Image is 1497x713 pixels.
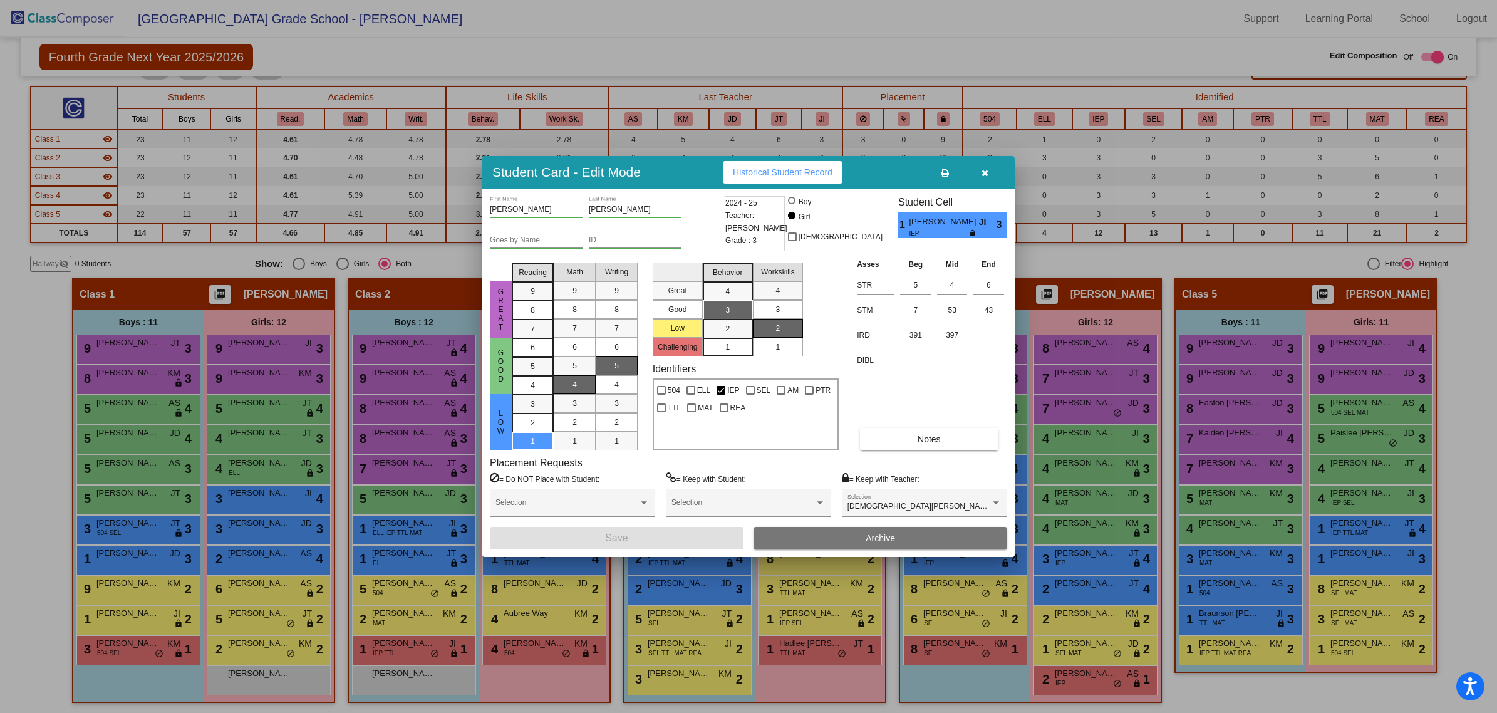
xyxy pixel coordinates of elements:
[668,383,680,398] span: 504
[666,472,746,485] label: = Keep with Student:
[854,258,897,271] th: Asses
[857,276,894,294] input: assessment
[572,379,577,390] span: 4
[653,363,696,375] label: Identifiers
[614,341,619,353] span: 6
[775,304,780,315] span: 3
[997,217,1007,232] span: 3
[605,266,628,278] span: Writing
[842,472,919,485] label: = Keep with Teacher:
[860,428,998,450] button: Notes
[495,409,507,435] span: Low
[668,400,681,415] span: TTL
[787,383,799,398] span: AM
[775,341,780,353] span: 1
[775,323,780,334] span: 2
[531,286,535,297] span: 9
[572,360,577,372] span: 5
[490,457,583,469] label: Placement Requests
[733,167,832,177] span: Historical Student Record
[572,323,577,334] span: 7
[857,326,894,345] input: assessment
[492,164,641,180] h3: Student Card - Edit Mode
[490,472,599,485] label: = Do NOT Place with Student:
[614,379,619,390] span: 4
[614,398,619,409] span: 3
[531,398,535,410] span: 3
[713,267,742,278] span: Behavior
[775,285,780,296] span: 4
[725,197,757,209] span: 2024 - 25
[979,216,997,229] span: JI
[866,533,895,543] span: Archive
[605,533,628,543] span: Save
[816,383,831,398] span: PTR
[614,417,619,428] span: 2
[799,229,883,244] span: [DEMOGRAPHIC_DATA]
[566,266,583,278] span: Math
[531,342,535,353] span: 6
[725,341,730,353] span: 1
[698,400,713,415] span: MAT
[761,266,795,278] span: Workskills
[531,417,535,429] span: 2
[495,288,507,331] span: Great
[725,304,730,316] span: 3
[531,323,535,335] span: 7
[723,161,842,184] button: Historical Student Record
[531,380,535,391] span: 4
[909,229,970,238] span: IEP
[614,285,619,296] span: 9
[614,304,619,315] span: 8
[754,527,1007,549] button: Archive
[725,209,787,234] span: Teacher: [PERSON_NAME]
[970,258,1007,271] th: End
[531,435,535,447] span: 1
[730,400,746,415] span: REA
[572,304,577,315] span: 8
[614,435,619,447] span: 1
[897,258,934,271] th: Beg
[898,196,1007,208] h3: Student Cell
[495,348,507,383] span: Good
[725,323,730,335] span: 2
[572,285,577,296] span: 9
[857,301,894,320] input: assessment
[847,502,993,511] span: [DEMOGRAPHIC_DATA][PERSON_NAME]
[798,211,811,222] div: Girl
[572,435,577,447] span: 1
[798,196,812,207] div: Boy
[934,258,970,271] th: Mid
[727,383,739,398] span: IEP
[572,341,577,353] span: 6
[572,417,577,428] span: 2
[531,361,535,372] span: 5
[490,527,743,549] button: Save
[490,236,583,245] input: goes by name
[531,304,535,316] span: 8
[519,267,547,278] span: Reading
[909,216,978,229] span: [PERSON_NAME]
[918,434,941,444] span: Notes
[725,286,730,297] span: 4
[757,383,771,398] span: SEL
[614,360,619,372] span: 5
[898,217,909,232] span: 1
[572,398,577,409] span: 3
[857,351,894,370] input: assessment
[725,234,757,247] span: Grade : 3
[614,323,619,334] span: 7
[697,383,710,398] span: ELL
